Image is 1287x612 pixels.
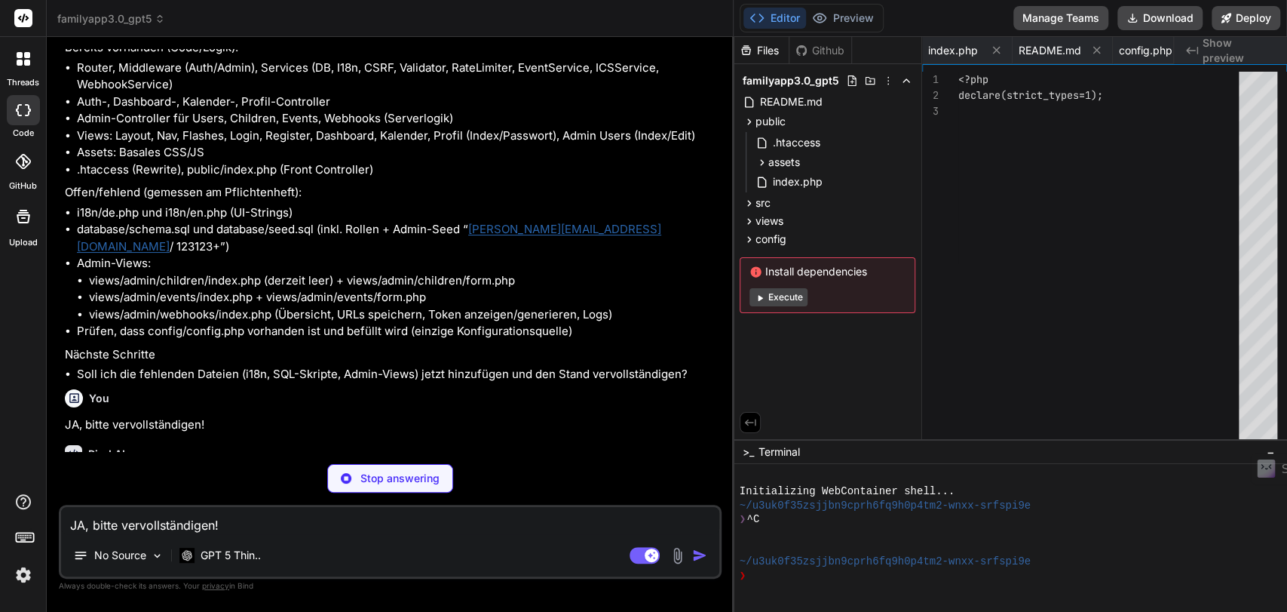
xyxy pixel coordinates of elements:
[749,288,807,306] button: Execute
[1212,6,1280,30] button: Deploy
[1013,6,1108,30] button: Manage Teams
[59,579,722,593] p: Always double-check its answers. Your in Bind
[77,366,719,383] li: Soll ich die fehlenden Dateien (i18n, SQL-Skripte, Admin-Views) jetzt hinzufügen und den Stand ve...
[743,444,754,460] span: >_
[77,144,719,161] li: Assets: Basales CSS/JS
[734,43,789,58] div: Files
[755,195,771,211] span: src
[77,255,719,323] li: Admin-Views:
[922,103,939,119] div: 3
[9,180,37,192] label: GitHub
[755,214,783,229] span: views
[746,512,759,527] span: ^C
[771,134,822,152] span: .htaccess
[922,72,939,88] div: 1
[89,272,719,290] li: views/admin/children/index.php (derzeit leer) + views/admin/children/form.php
[77,128,719,145] li: Views: Layout, Nav, Flashes, Login, Register, Dashboard, Kalender, Profil (Index/Passwort), Admin...
[743,8,806,29] button: Editor
[94,548,146,563] p: No Source
[692,548,707,563] img: icon
[928,43,978,58] span: index.php
[77,110,719,128] li: Admin-Controller für Users, Children, Events, Webhooks (Serverlogik)
[13,127,34,140] label: code
[1264,440,1278,464] button: −
[740,499,1031,513] span: ~/u3uk0f35zsjjbn9cprh6fq9h0p4tm2-wnxx-srfspi9e
[958,72,988,86] span: <?php
[89,289,719,306] li: views/admin/events/index.php + views/admin/events/form.php
[806,8,880,29] button: Preview
[740,555,1031,569] span: ~/u3uk0f35zsjjbn9cprh6fq9h0p4tm2-wnxx-srfspi9e
[65,184,719,201] p: Offen/fehlend (gemessen am Pflichtenheft):
[77,60,719,94] li: Router, Middleware (Auth/Admin), Services (DB, I18n, CSRF, Validator, RateLimiter, EventService, ...
[65,417,719,434] p: JA, bitte vervollständigen!
[202,581,229,590] span: privacy
[749,264,905,279] span: Install dependencies
[922,88,939,103] div: 2
[201,548,261,563] p: GPT 5 Thin..
[89,306,719,324] li: views/admin/webhooks/index.php (Übersicht, URLs speichern, Token anzeigen/generieren, Logs)
[77,323,719,340] li: Prüfen, dass config/config.php vorhanden ist und befüllt wird (einzige Konfigurationsquelle)
[57,11,165,26] span: familyapp3.0_gpt5
[755,232,786,247] span: config
[958,88,1103,102] span: declare(strict_types=1);
[789,43,851,58] div: Github
[77,161,719,179] li: .htaccess (Rewrite), public/index.php (Front Controller)
[77,205,719,222] li: i18n/de.php und i18n/en.php (UI-Strings)
[1019,43,1081,58] span: README.md
[771,173,824,191] span: index.php
[1203,35,1275,66] span: Show preview
[743,73,839,88] span: familyapp3.0_gpt5
[7,76,39,89] label: threads
[89,391,109,406] h6: You
[1267,444,1275,460] span: −
[740,512,747,527] span: ❯
[669,547,686,564] img: attachment
[740,569,747,583] span: ❯
[65,346,719,364] p: Nächste Schritte
[1117,6,1203,30] button: Download
[758,93,824,111] span: README.md
[179,548,195,562] img: GPT 5 Thinking High
[77,94,719,111] li: Auth-, Dashboard-, Kalender-, Profil-Controller
[360,471,440,486] p: Stop answering
[11,562,36,588] img: settings
[768,155,800,170] span: assets
[758,444,800,460] span: Terminal
[77,222,661,254] a: [PERSON_NAME][EMAIL_ADDRESS][DOMAIN_NAME]
[151,549,164,562] img: Pick Models
[77,221,719,255] li: database/schema.sql und database/seed.sql (inkl. Rollen + Admin-Seed “ / 123123+”)
[9,236,38,249] label: Upload
[740,484,955,499] span: Initializing WebContainer shell...
[1119,43,1172,58] span: config.php
[755,114,786,129] span: public
[88,447,125,462] h6: Bind AI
